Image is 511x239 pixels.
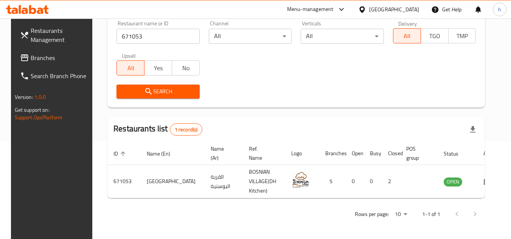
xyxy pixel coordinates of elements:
span: Branches [31,53,90,62]
button: TGO [421,28,449,43]
span: Search Branch Phone [31,71,90,80]
h2: Restaurants list [113,123,202,136]
button: TMP [448,28,476,43]
a: Search Branch Phone [14,67,96,85]
td: BOSNIAN VILLAGE(DH Kitchen) [243,165,285,198]
span: No [175,63,197,74]
div: Total records count [170,123,203,136]
th: Busy [364,142,382,165]
th: Closed [382,142,400,165]
a: Branches [14,49,96,67]
span: Ref. Name [249,144,276,162]
div: OPEN [444,177,462,187]
p: 1-1 of 1 [422,210,440,219]
td: القرية البوسنية [205,165,243,198]
label: Upsell [122,53,136,58]
img: Bosnian Village [291,171,310,190]
a: Support.OpsPlatform [15,113,63,122]
button: All [393,28,421,43]
span: Name (Ar) [211,144,234,162]
div: Menu [483,177,497,186]
th: Action [477,142,503,165]
th: Branches [319,142,346,165]
td: 671053 [107,165,141,198]
div: All [209,29,292,44]
span: TMP [452,31,473,42]
span: Yes [148,63,169,74]
span: ID [113,149,128,158]
input: Search for restaurant name or ID.. [116,29,200,44]
div: All [301,29,384,44]
div: Rows per page: [392,209,410,220]
span: Search [123,87,194,96]
td: 0 [346,165,364,198]
span: Get support on: [15,105,50,115]
span: Restaurants Management [31,26,90,44]
button: Yes [144,60,172,76]
span: h [498,5,501,14]
span: All [396,31,418,42]
span: Version: [15,92,33,102]
a: Restaurants Management [14,22,96,49]
span: 1.0.0 [34,92,46,102]
table: enhanced table [107,142,503,198]
span: All [120,63,141,74]
span: POS group [406,144,429,162]
span: Status [444,149,468,158]
td: 2 [382,165,400,198]
div: Menu-management [287,5,334,14]
th: Open [346,142,364,165]
div: Export file [464,120,482,139]
span: TGO [424,31,446,42]
span: Name (En) [147,149,180,158]
button: No [172,60,200,76]
td: [GEOGRAPHIC_DATA] [141,165,205,198]
td: 0 [364,165,382,198]
label: Delivery [398,21,417,26]
button: All [116,60,144,76]
td: 5 [319,165,346,198]
button: Search [116,85,200,99]
th: Logo [285,142,319,165]
p: Rows per page: [355,210,389,219]
span: OPEN [444,177,462,186]
div: [GEOGRAPHIC_DATA] [369,5,419,14]
span: 1 record(s) [170,126,202,133]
